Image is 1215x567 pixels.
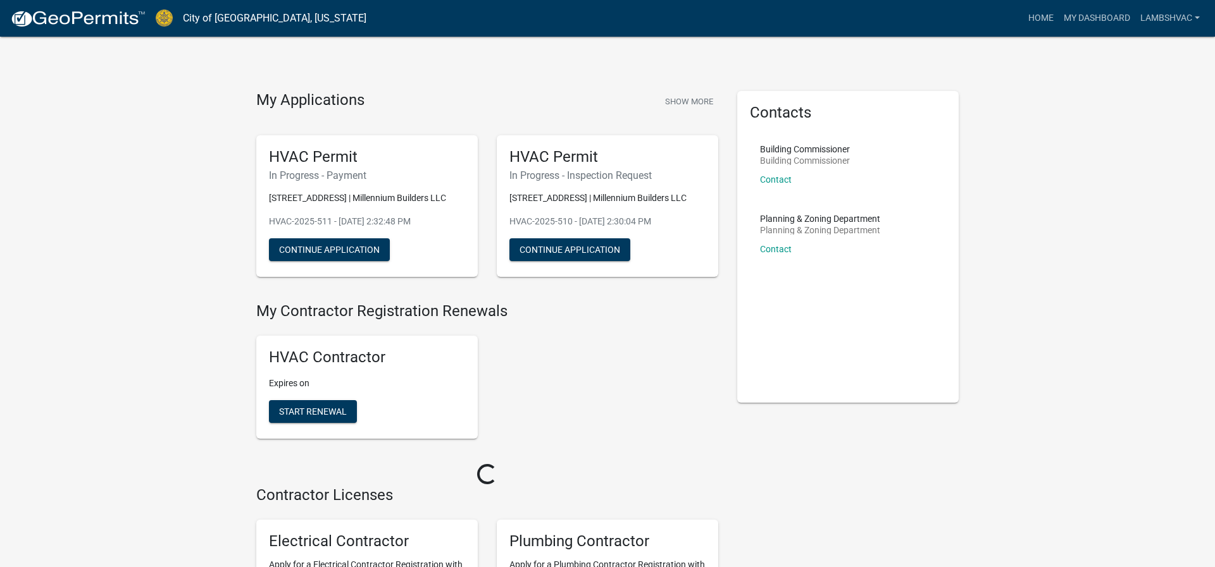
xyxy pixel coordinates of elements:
[156,9,173,27] img: City of Jeffersonville, Indiana
[760,145,850,154] p: Building Commissioner
[1135,6,1205,30] a: Lambshvac
[256,91,364,110] h4: My Applications
[256,302,718,449] wm-registration-list-section: My Contractor Registration Renewals
[760,244,792,254] a: Contact
[750,104,946,122] h5: Contacts
[1059,6,1135,30] a: My Dashboard
[256,302,718,320] h4: My Contractor Registration Renewals
[760,226,880,235] p: Planning & Zoning Department
[269,532,465,551] h5: Electrical Contractor
[269,169,465,181] h6: In Progress - Payment
[660,91,718,112] button: Show More
[269,192,465,205] p: [STREET_ADDRESS] | Millennium Builders LLC
[269,238,390,261] button: Continue Application
[256,486,718,504] h4: Contractor Licenses
[1023,6,1059,30] a: Home
[509,192,706,205] p: [STREET_ADDRESS] | Millennium Builders LLC
[269,377,465,390] p: Expires on
[269,400,357,423] button: Start Renewal
[509,238,630,261] button: Continue Application
[509,215,706,228] p: HVAC-2025-510 - [DATE] 2:30:04 PM
[760,214,880,223] p: Planning & Zoning Department
[509,169,706,181] h6: In Progress - Inspection Request
[760,174,792,185] a: Contact
[279,406,347,417] span: Start Renewal
[183,8,366,29] a: City of [GEOGRAPHIC_DATA], [US_STATE]
[760,156,850,165] p: Building Commissioner
[269,148,465,166] h5: HVAC Permit
[509,532,706,551] h5: Plumbing Contractor
[269,348,465,367] h5: HVAC Contractor
[269,215,465,228] p: HVAC-2025-511 - [DATE] 2:32:48 PM
[509,148,706,166] h5: HVAC Permit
